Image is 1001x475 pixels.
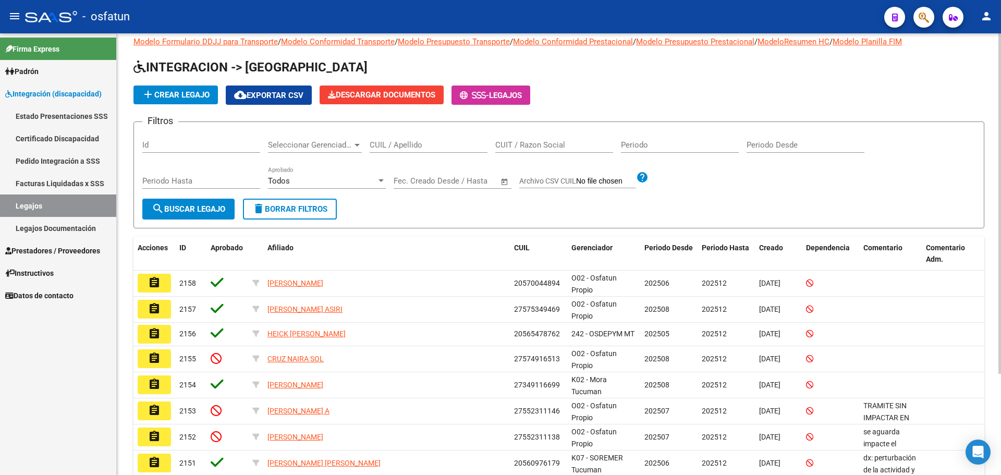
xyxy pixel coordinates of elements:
span: 20560976179 [514,459,560,467]
datatable-header-cell: Aprobado [206,237,248,271]
a: Modelo Formulario DDJJ para Transporte [133,37,278,46]
span: [PERSON_NAME] [PERSON_NAME] [267,459,381,467]
span: Comentario Adm. [926,243,965,264]
datatable-header-cell: Creado [755,237,802,271]
span: [DATE] [759,279,780,287]
span: Gerenciador [571,243,613,252]
span: - [460,91,489,100]
span: [DATE] [759,330,780,338]
span: [PERSON_NAME] [267,381,323,389]
a: Modelo Planilla FIM [833,37,902,46]
span: 202512 [702,330,727,338]
span: 2151 [179,459,196,467]
span: [DATE] [759,407,780,415]
span: 242 - OSDEPYM MT [571,330,634,338]
span: CRUZ NAIRA SOL [267,355,324,363]
mat-icon: assignment [148,378,161,391]
input: Archivo CSV CUIL [576,177,636,186]
a: Modelo Conformidad Transporte [281,37,395,46]
span: 202512 [702,279,727,287]
mat-icon: assignment [148,302,161,315]
button: Borrar Filtros [243,199,337,220]
span: 27552311146 [514,407,560,415]
span: 27574916513 [514,355,560,363]
span: 27349116699 [514,381,560,389]
span: 202507 [644,433,669,441]
mat-icon: assignment [148,327,161,340]
span: 202512 [702,381,727,389]
span: O02 - Osfatun Propio [571,401,617,422]
span: Firma Express [5,43,59,55]
span: Periodo Hasta [702,243,749,252]
span: Instructivos [5,267,54,279]
datatable-header-cell: ID [175,237,206,271]
mat-icon: assignment [148,456,161,469]
button: Open calendar [499,176,511,188]
span: Archivo CSV CUIL [519,177,576,185]
span: 2156 [179,330,196,338]
datatable-header-cell: Afiliado [263,237,510,271]
span: Buscar Legajo [152,204,225,214]
span: 20570044894 [514,279,560,287]
span: Afiliado [267,243,294,252]
datatable-header-cell: Comentario [859,237,922,271]
span: 202506 [644,459,669,467]
span: ID [179,243,186,252]
span: Aprobado [211,243,243,252]
span: Integración (discapacidad) [5,88,102,100]
span: Legajos [489,91,522,100]
span: 2154 [179,381,196,389]
button: -Legajos [451,86,530,105]
span: se aguarda impacte el tramite en SSSalud [863,428,900,471]
a: Modelo Presupuesto Transporte [398,37,510,46]
span: [PERSON_NAME] ASIRI [267,305,343,313]
datatable-header-cell: Periodo Hasta [698,237,755,271]
button: Crear Legajo [133,86,218,104]
input: Start date [394,176,428,186]
mat-icon: delete [252,202,265,215]
span: 202508 [644,381,669,389]
span: 202512 [702,407,727,415]
mat-icon: add [142,88,154,101]
h3: Filtros [142,114,178,128]
mat-icon: assignment [148,404,161,417]
span: Acciones [138,243,168,252]
button: Descargar Documentos [320,86,444,104]
span: [DATE] [759,355,780,363]
span: 2158 [179,279,196,287]
span: 27575349469 [514,305,560,313]
span: 2157 [179,305,196,313]
span: 202512 [702,459,727,467]
mat-icon: person [980,10,993,22]
span: 202508 [644,305,669,313]
span: Seleccionar Gerenciador [268,140,352,150]
button: Buscar Legajo [142,199,235,220]
datatable-header-cell: Dependencia [802,237,859,271]
span: Comentario [863,243,902,252]
span: 202512 [702,305,727,313]
span: [DATE] [759,381,780,389]
span: 2153 [179,407,196,415]
span: K02 - Mora Tucuman [571,375,607,396]
span: Creado [759,243,783,252]
mat-icon: cloud_download [234,89,247,101]
span: Borrar Filtros [252,204,327,214]
span: Exportar CSV [234,91,303,100]
datatable-header-cell: Periodo Desde [640,237,698,271]
span: 27552311138 [514,433,560,441]
span: Periodo Desde [644,243,693,252]
span: Dependencia [806,243,850,252]
span: Prestadores / Proveedores [5,245,100,257]
span: Datos de contacto [5,290,74,301]
span: 2155 [179,355,196,363]
datatable-header-cell: Gerenciador [567,237,640,271]
span: 202507 [644,407,669,415]
mat-icon: menu [8,10,21,22]
span: O02 - Osfatun Propio [571,300,617,320]
mat-icon: search [152,202,164,215]
span: [DATE] [759,305,780,313]
span: 202512 [702,355,727,363]
span: Padrón [5,66,39,77]
span: 202512 [702,433,727,441]
a: ModeloResumen HC [758,37,829,46]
